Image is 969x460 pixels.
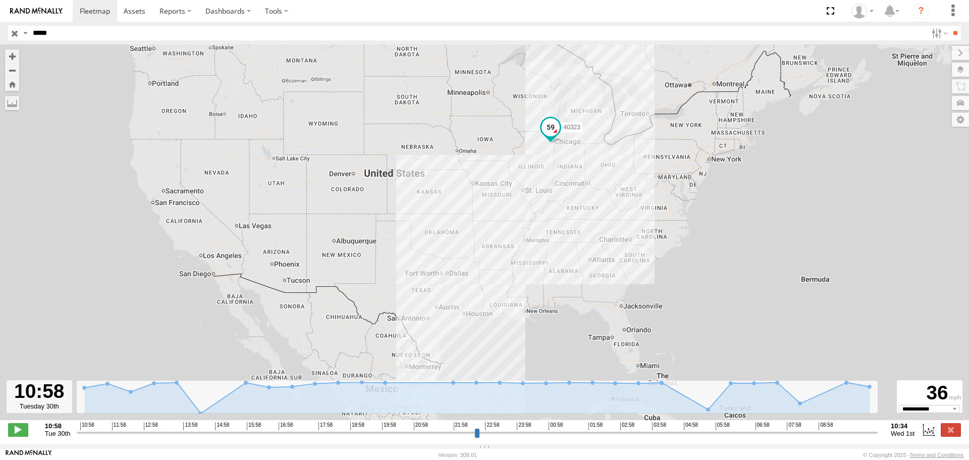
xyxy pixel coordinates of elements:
[21,26,29,40] label: Search Query
[891,430,914,437] span: Wed 1st Oct 2025
[318,422,333,430] span: 17:58
[5,77,19,91] button: Zoom Home
[215,422,229,430] span: 14:58
[819,422,833,430] span: 08:58
[350,422,364,430] span: 18:58
[183,422,197,430] span: 13:58
[5,49,19,63] button: Zoom in
[941,423,961,436] label: Close
[564,124,580,131] span: 40323
[485,422,499,430] span: 22:58
[80,422,94,430] span: 10:58
[8,423,28,436] label: Play/Stop
[414,422,428,430] span: 20:58
[247,422,261,430] span: 15:58
[144,422,158,430] span: 12:58
[652,422,666,430] span: 03:58
[112,422,126,430] span: 11:58
[454,422,468,430] span: 21:58
[620,422,634,430] span: 02:58
[891,422,914,430] strong: 10:34
[10,8,63,15] img: rand-logo.svg
[716,422,730,430] span: 05:58
[928,26,949,40] label: Search Filter Options
[5,96,19,110] label: Measure
[382,422,396,430] span: 19:58
[898,382,961,405] div: 36
[952,113,969,127] label: Map Settings
[6,450,52,460] a: Visit our Website
[279,422,293,430] span: 16:58
[45,422,71,430] strong: 10:58
[848,4,877,19] div: Caseta Laredo TX
[45,430,71,437] span: Tue 30th Sep 2025
[5,63,19,77] button: Zoom out
[910,452,963,458] a: Terms and Conditions
[787,422,801,430] span: 07:58
[588,422,603,430] span: 01:58
[439,452,477,458] div: Version: 309.01
[549,422,563,430] span: 00:58
[913,3,929,19] i: ?
[684,422,698,430] span: 04:58
[517,422,531,430] span: 23:58
[756,422,770,430] span: 06:58
[863,452,963,458] div: © Copyright 2025 -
